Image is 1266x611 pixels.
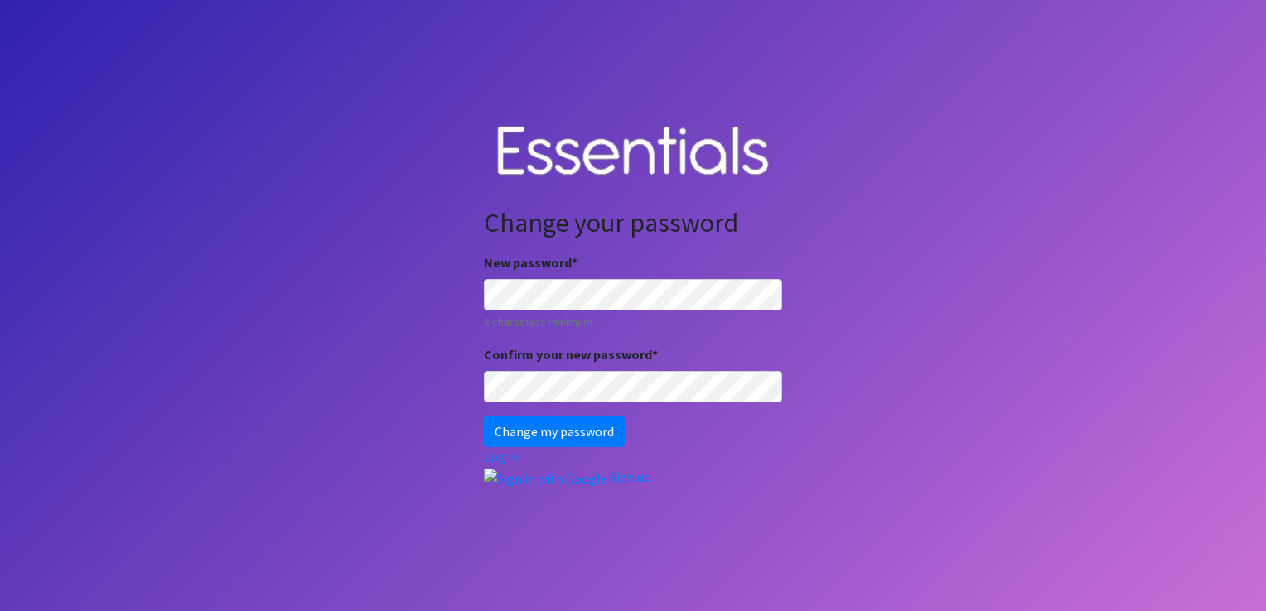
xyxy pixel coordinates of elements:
label: Confirm your new password [484,344,658,364]
small: 8 characters minimum [484,314,782,331]
abbr: required [652,346,658,363]
input: Change my password [484,416,625,447]
img: Human Essentials [484,109,782,195]
a: Log in [484,449,519,465]
h2: Change your password [484,207,782,238]
img: Sign in with Google [484,469,607,488]
abbr: required [572,254,577,271]
a: Sign up [610,469,651,485]
label: New password [484,253,577,272]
